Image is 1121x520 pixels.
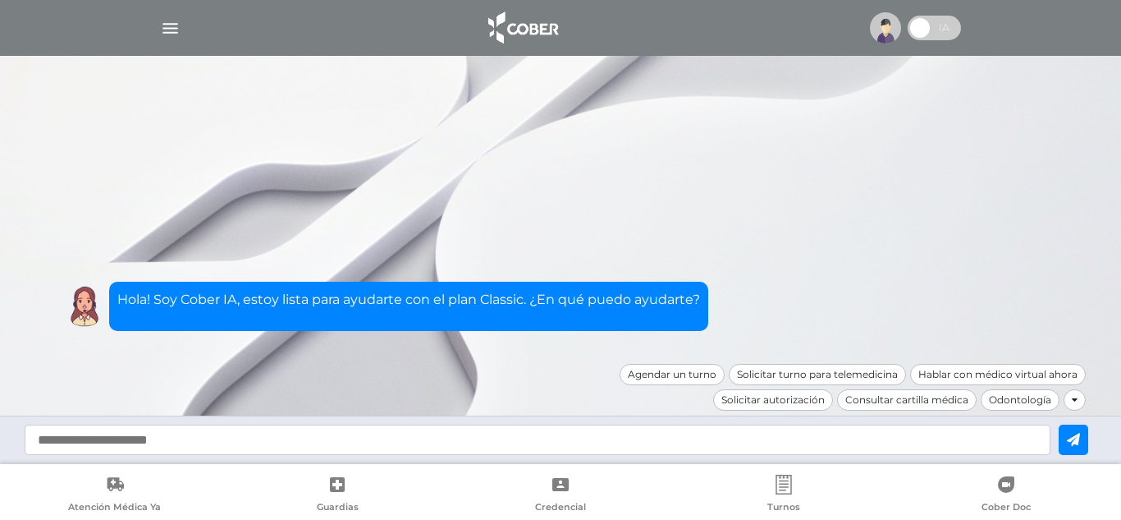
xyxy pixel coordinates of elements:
a: Turnos [672,475,895,517]
span: Atención Médica Ya [68,501,161,516]
a: Credencial [449,475,672,517]
span: Turnos [767,501,800,516]
img: profile-placeholder.svg [870,12,901,44]
a: Cober Doc [895,475,1118,517]
span: Credencial [535,501,586,516]
span: Guardias [317,501,359,516]
div: Odontología [981,389,1059,411]
p: Hola! Soy Cober IA, estoy lista para ayudarte con el plan Classic. ¿En qué puedo ayudarte? [117,290,700,310]
div: Consultar cartilla médica [837,389,977,411]
div: Hablar con médico virtual ahora [910,364,1086,385]
div: Solicitar autorización [713,389,833,411]
img: Cober IA [64,286,105,327]
div: Agendar un turno [620,364,725,385]
img: logo_cober_home-white.png [479,8,565,48]
span: Cober Doc [981,501,1031,516]
div: Solicitar turno para telemedicina [729,364,906,385]
img: Cober_menu-lines-white.svg [160,18,181,39]
a: Guardias [226,475,450,517]
a: Atención Médica Ya [3,475,226,517]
